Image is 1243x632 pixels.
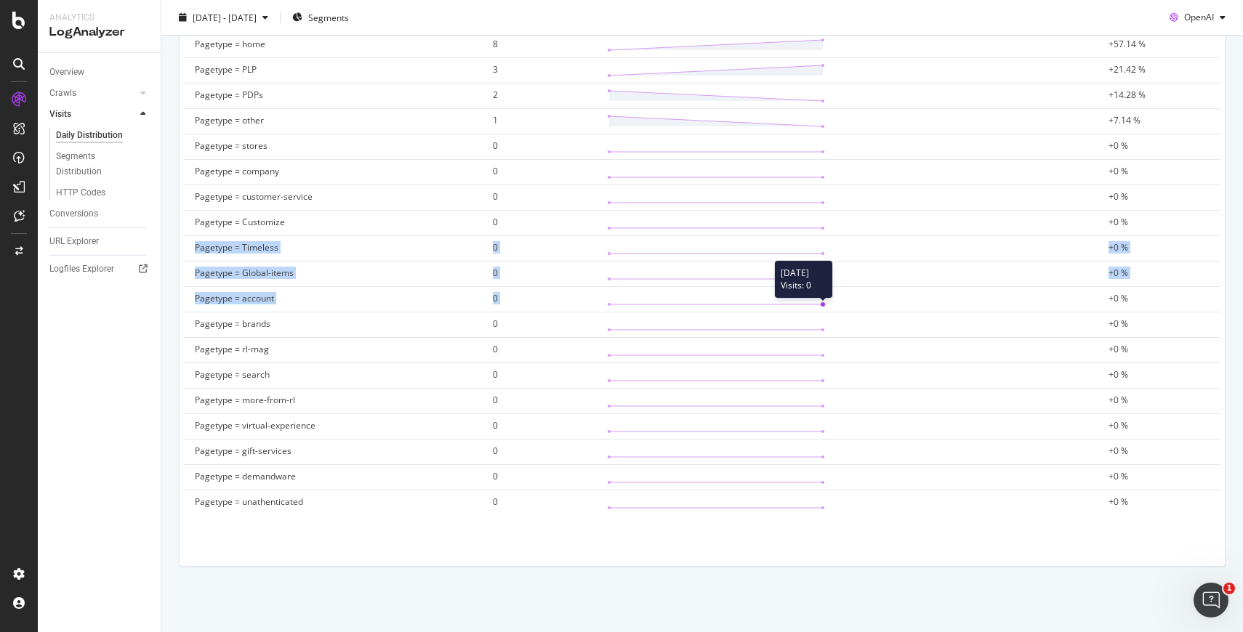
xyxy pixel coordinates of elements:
[195,114,264,126] span: Pagetype = other
[1109,495,1128,508] span: +0 %
[1109,267,1128,279] span: +0 %
[493,38,498,50] span: 8
[56,185,150,200] a: HTTP Codes
[173,6,274,29] button: [DATE] - [DATE]
[493,267,498,279] span: 0
[1109,38,1146,50] span: +57.14 %
[1109,165,1128,177] span: +0 %
[195,139,267,152] span: Pagetype = stores
[49,107,71,122] div: Visits
[1109,63,1146,76] span: +21.42 %
[1109,114,1141,126] span: +7.14 %
[56,149,137,179] div: Segments Distribution
[493,292,498,304] span: 0
[1109,368,1128,381] span: +0 %
[493,241,498,254] span: 0
[56,149,150,179] a: Segments Distribution
[493,343,498,355] span: 0
[195,190,313,203] span: Pagetype = customer-service
[1109,470,1128,482] span: +0 %
[1109,317,1128,330] span: +0 %
[195,89,263,101] span: Pagetype = PDPs
[195,343,269,355] span: Pagetype = rl-mag
[195,165,279,177] span: Pagetype = company
[1109,292,1128,304] span: +0 %
[49,86,76,101] div: Crawls
[1194,583,1228,617] iframe: Intercom live chat
[493,89,498,101] span: 2
[493,63,498,76] span: 3
[49,12,149,24] div: Analytics
[1109,394,1128,406] span: +0 %
[1109,190,1128,203] span: +0 %
[493,114,498,126] span: 1
[493,495,498,508] span: 0
[195,394,295,406] span: Pagetype = more-from-rl
[49,234,99,249] div: URL Explorer
[195,419,315,432] span: Pagetype = virtual-experience
[1109,419,1128,432] span: +0 %
[195,241,278,254] span: Pagetype = Timeless
[195,368,270,381] span: Pagetype = search
[56,185,105,200] div: HTTP Codes
[195,292,274,304] span: Pagetype = account
[195,445,291,457] span: Pagetype = gift-services
[49,206,150,222] a: Conversions
[1164,6,1231,29] button: OpenAI
[493,317,498,330] span: 0
[493,470,498,482] span: 0
[286,6,355,29] button: Segments
[56,128,123,143] div: Daily Distribution
[49,65,150,80] a: Overview
[193,11,257,23] span: [DATE] - [DATE]
[49,262,150,277] a: Logfiles Explorer
[1109,89,1146,101] span: +14.28 %
[1109,216,1128,228] span: +0 %
[49,234,150,249] a: URL Explorer
[195,63,257,76] span: Pagetype = PLP
[1109,241,1128,254] span: +0 %
[49,24,149,41] div: LogAnalyzer
[49,65,84,80] div: Overview
[493,368,498,381] span: 0
[1184,11,1214,23] span: OpenAI
[493,190,498,203] span: 0
[308,11,349,23] span: Segments
[195,470,296,482] span: Pagetype = demandware
[49,86,136,101] a: Crawls
[493,139,498,152] span: 0
[1109,139,1128,152] span: +0 %
[195,38,265,50] span: Pagetype = home
[195,495,303,508] span: Pagetype = unathenticated
[49,262,114,277] div: Logfiles Explorer
[49,206,98,222] div: Conversions
[1109,343,1128,355] span: +0 %
[195,267,294,279] span: Pagetype = Global-items
[195,317,270,330] span: Pagetype = brands
[1109,445,1128,457] span: +0 %
[493,445,498,457] span: 0
[195,216,285,228] span: Pagetype = Customize
[493,216,498,228] span: 0
[493,394,498,406] span: 0
[1223,583,1235,594] span: 1
[493,419,498,432] span: 0
[493,165,498,177] span: 0
[56,128,150,143] a: Daily Distribution
[49,107,136,122] a: Visits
